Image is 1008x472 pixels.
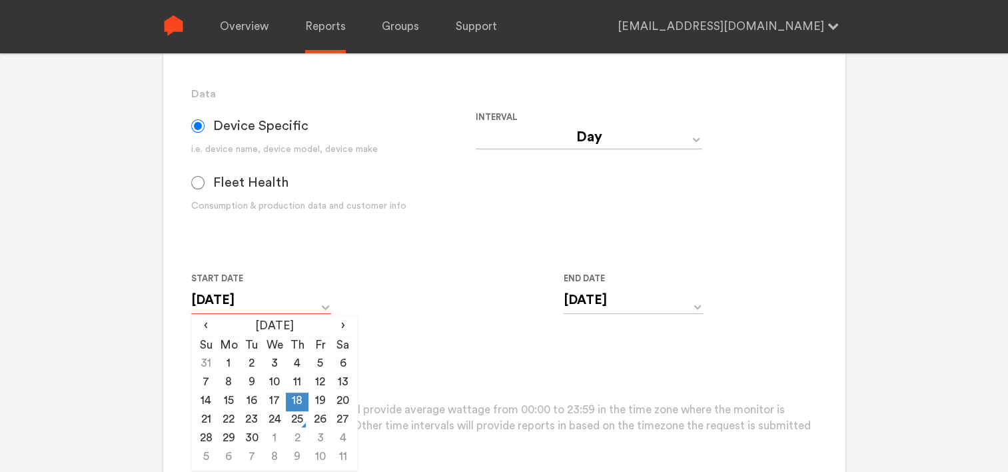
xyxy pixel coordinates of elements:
[241,430,263,449] td: 30
[332,318,354,334] span: ›
[163,15,184,36] img: Sense Logo
[263,430,286,449] td: 1
[195,430,217,449] td: 28
[191,86,817,102] h3: Data
[263,374,286,393] td: 10
[308,355,331,374] td: 5
[241,374,263,393] td: 9
[241,393,263,411] td: 16
[286,449,308,467] td: 9
[263,355,286,374] td: 3
[213,118,308,134] span: Device Specific
[308,430,331,449] td: 3
[195,374,217,393] td: 7
[191,176,205,189] input: Fleet Health
[217,374,240,393] td: 8
[241,411,263,430] td: 23
[332,337,354,355] th: Sa
[263,337,286,355] th: We
[286,374,308,393] td: 11
[217,393,240,411] td: 15
[332,411,354,430] td: 27
[286,337,308,355] th: Th
[195,355,217,374] td: 31
[191,199,476,213] div: Consumption & production data and customer info
[195,411,217,430] td: 21
[332,430,354,449] td: 4
[286,393,308,411] td: 18
[332,393,354,411] td: 20
[217,411,240,430] td: 22
[286,355,308,374] td: 4
[195,337,217,355] th: Su
[332,374,354,393] td: 13
[241,337,263,355] th: Tu
[191,271,320,287] label: Start Date
[191,402,817,451] p: Please note that daily reports will provide average wattage from 00:00 to 23:59 in the time zone ...
[241,449,263,467] td: 7
[332,355,354,374] td: 6
[213,175,288,191] span: Fleet Health
[263,449,286,467] td: 8
[217,430,240,449] td: 29
[191,143,476,157] div: i.e. device name, device model, device make
[195,449,217,467] td: 5
[241,355,263,374] td: 2
[286,411,308,430] td: 25
[308,449,331,467] td: 10
[217,449,240,467] td: 6
[195,393,217,411] td: 14
[217,337,240,355] th: Mo
[217,355,240,374] td: 1
[564,271,693,287] label: End Date
[286,430,308,449] td: 2
[195,318,217,334] span: ‹
[263,411,286,430] td: 24
[476,109,750,125] label: Interval
[308,337,331,355] th: Fr
[217,318,331,337] th: [DATE]
[308,393,331,411] td: 19
[191,119,205,133] input: Device Specific
[263,393,286,411] td: 17
[308,411,331,430] td: 26
[308,374,331,393] td: 12
[332,449,354,467] td: 11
